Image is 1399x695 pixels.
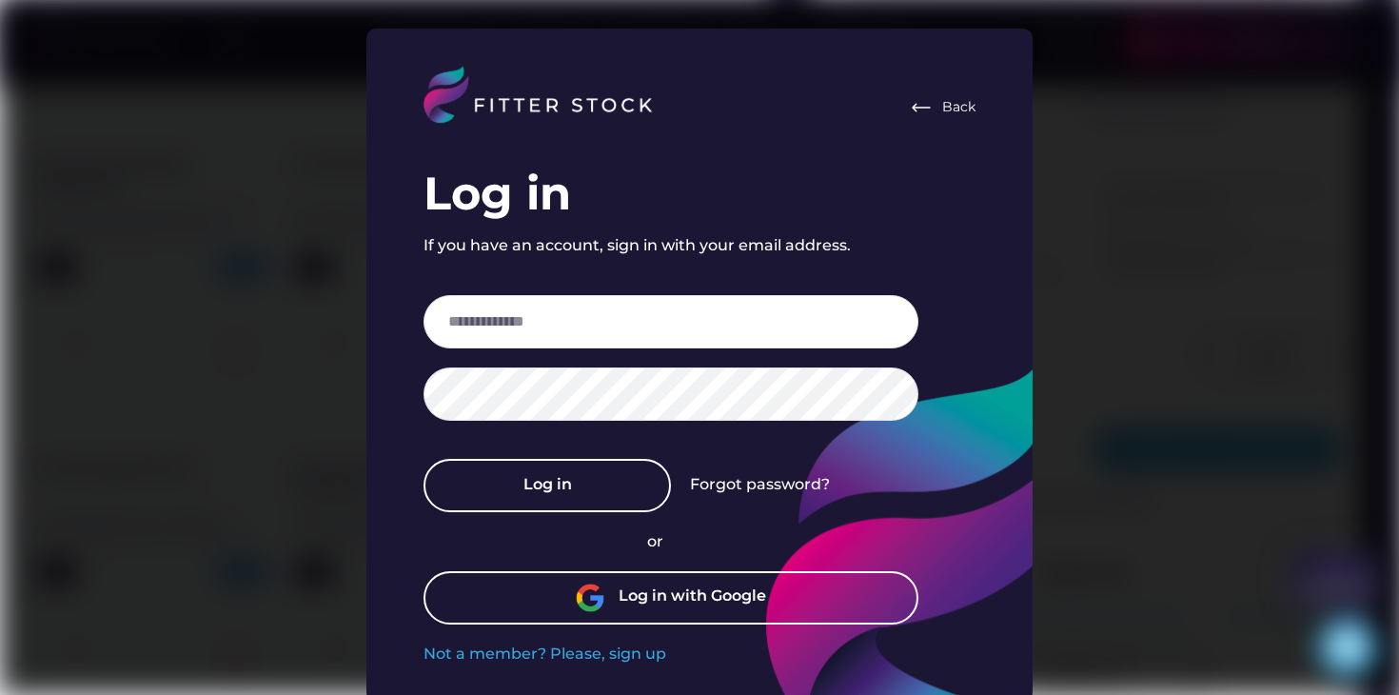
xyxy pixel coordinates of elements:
[942,98,975,117] div: Back
[424,162,571,226] div: Log in
[910,96,933,119] img: Frame%20%282%29.svg
[576,584,604,612] img: unnamed.png
[424,235,851,256] div: If you have an account, sign in with your email address.
[619,586,766,610] div: Log in with Google
[424,459,671,512] button: Log in
[424,67,680,124] img: LOGO%20%282%29.svg
[424,644,666,665] div: Not a member? Please, sign up
[1319,619,1380,676] iframe: chat widget
[690,474,830,495] div: Forgot password?
[1290,533,1385,621] iframe: chat widget
[647,531,695,552] div: or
